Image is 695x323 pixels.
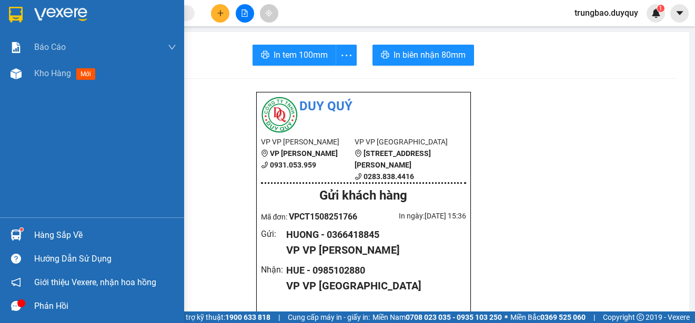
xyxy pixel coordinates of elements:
span: printer [381,50,389,60]
div: Hàng sắp về [34,227,176,243]
span: caret-down [675,8,684,18]
span: printer [261,50,269,60]
span: Hỗ trợ kỹ thuật: [175,311,270,323]
div: HUE - 0985102880 [286,263,457,278]
li: VP VP [PERSON_NAME] [261,136,355,148]
span: Giới thiệu Vexere, nhận hoa hồng [34,276,156,289]
div: HUONG [9,34,94,47]
button: aim [260,4,278,23]
span: ⚪️ [505,315,508,319]
button: printerIn tem 100mm [253,45,336,66]
span: notification [11,277,21,287]
div: HUONG - 0366418845 [286,227,457,242]
div: In ngày: [DATE] 15:36 [364,210,466,222]
span: down [168,43,176,51]
b: 0283.838.4416 [364,172,414,181]
span: message [11,301,21,311]
button: caret-down [670,4,689,23]
button: printerIn biên nhận 80mm [372,45,474,66]
span: file-add [241,9,248,17]
li: VP VP [GEOGRAPHIC_DATA] [355,136,449,148]
span: 1 [659,5,662,12]
span: question-circle [11,254,21,264]
li: Duy Quý [261,97,466,117]
div: Nhận : [261,263,287,276]
span: | [278,311,280,323]
strong: 0708 023 035 - 0935 103 250 [406,313,502,321]
img: solution-icon [11,42,22,53]
div: 30.000 [100,68,210,82]
span: mới [76,68,95,80]
div: VP [GEOGRAPHIC_DATA] [102,9,209,34]
div: Phản hồi [34,298,176,314]
span: more [336,49,356,62]
span: copyright [637,314,644,321]
b: [STREET_ADDRESS][PERSON_NAME] [355,149,431,169]
span: phone [261,161,268,169]
span: | [593,311,595,323]
span: aim [265,9,273,17]
sup: 1 [20,228,23,231]
div: Hướng dẫn sử dụng [34,251,176,267]
img: icon-new-feature [651,8,661,18]
span: Gửi: [9,10,25,21]
div: HUE [102,34,209,47]
sup: 1 [657,5,664,12]
img: logo-vxr [9,7,23,23]
span: In tem 100mm [274,48,328,61]
span: phone [355,173,362,180]
span: environment [355,150,362,157]
span: Kho hàng [34,68,71,78]
strong: 0369 525 060 [540,313,586,321]
span: plus [217,9,224,17]
b: 0931.053.959 [270,161,316,169]
div: Mã đơn: [261,210,364,223]
span: In biên nhận 80mm [394,48,466,61]
div: 0366418845 [9,47,94,61]
div: VP VP [PERSON_NAME] [286,242,457,258]
span: Cung cấp máy in - giấy in: [288,311,370,323]
span: Miền Nam [372,311,502,323]
div: Gửi : [261,227,287,241]
button: file-add [236,4,254,23]
button: plus [211,4,229,23]
b: VP [PERSON_NAME] [270,149,338,158]
div: VP [PERSON_NAME] [9,9,94,34]
span: Chưa cước : [100,70,147,81]
span: VPCT1508251766 [289,212,357,222]
div: 0985102880 [102,47,209,61]
div: VP VP [GEOGRAPHIC_DATA] [286,278,457,294]
span: Nhận: [102,10,126,21]
button: more [336,45,357,66]
span: Báo cáo [34,40,66,54]
span: environment [261,150,268,157]
span: Miền Bắc [510,311,586,323]
img: logo.jpg [261,97,298,133]
span: trungbao.duyquy [566,6,647,19]
div: Gửi khách hàng [261,186,466,206]
strong: 1900 633 818 [225,313,270,321]
img: warehouse-icon [11,68,22,79]
img: warehouse-icon [11,230,22,241]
